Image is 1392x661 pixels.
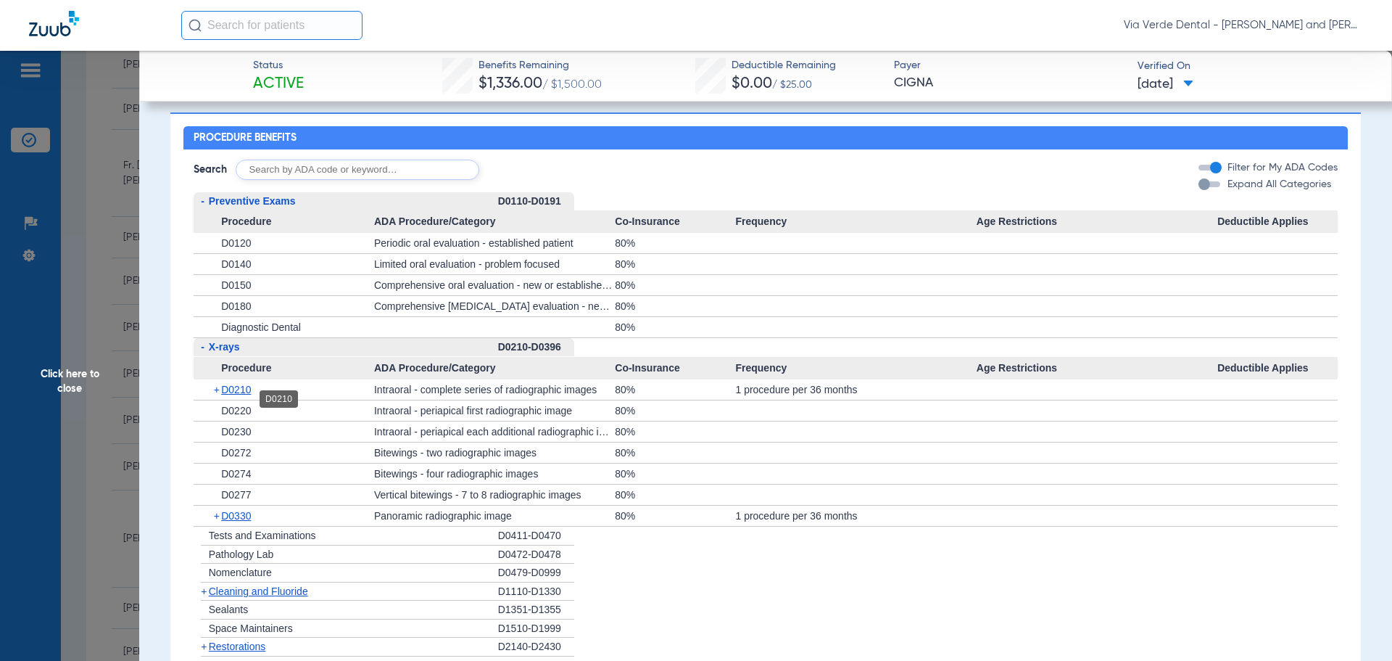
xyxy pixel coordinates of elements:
span: D0272 [221,447,251,459]
div: Periodic oral evaluation - established patient [374,233,615,253]
span: Frequency [735,357,976,380]
span: [DATE] [1138,75,1193,94]
div: 80% [615,485,735,505]
span: Sealants [209,604,248,615]
div: D0110-D0191 [498,192,574,210]
div: D0479-D0999 [498,564,574,583]
input: Search by ADA code or keyword… [236,160,479,180]
span: D0180 [221,300,251,312]
span: + [201,641,207,652]
div: D2140-D2430 [498,638,574,657]
input: Search for patients [181,11,362,40]
div: Intraoral - periapical first radiographic image [374,401,615,421]
span: Restorations [209,641,266,652]
span: Diagnostic Dental [221,321,301,333]
span: Deductible Applies [1217,210,1338,234]
div: Comprehensive [MEDICAL_DATA] evaluation - new or established patient [374,296,615,316]
span: Active [253,74,304,94]
div: Intraoral - complete series of radiographic images [374,379,615,400]
span: D0330 [221,510,251,522]
img: Zuub Logo [29,11,79,36]
span: Nomenclature [209,567,272,578]
span: D0140 [221,258,251,270]
span: CIGNA [894,74,1125,92]
div: 80% [615,317,735,337]
div: 80% [615,254,735,274]
div: 80% [615,296,735,316]
span: Frequency [735,210,976,234]
span: Co-Insurance [615,357,735,380]
span: Space Maintainers [209,623,293,634]
span: Expand All Categories [1227,179,1331,189]
span: D0230 [221,426,251,438]
div: Intraoral - periapical each additional radiographic image [374,422,615,442]
div: 80% [615,401,735,421]
span: X-rays [209,341,240,353]
span: Benefits Remaining [478,58,602,73]
iframe: Chat Widget [1319,591,1392,661]
span: Verified On [1138,59,1369,74]
span: Cleaning and Fluoride [209,586,308,597]
span: + [214,379,222,400]
span: Procedure [194,357,374,380]
span: D0274 [221,468,251,480]
div: D0472-D0478 [498,546,574,564]
div: 80% [615,506,735,526]
img: Search Icon [188,19,202,32]
div: Panoramic radiographic image [374,506,615,526]
div: 80% [615,464,735,484]
span: Deductible Remaining [732,58,836,73]
h2: Procedure Benefits [183,126,1348,149]
span: - [201,341,204,353]
span: Deductible Applies [1217,357,1338,380]
div: Limited oral evaluation - problem focused [374,254,615,274]
span: Via Verde Dental - [PERSON_NAME] and [PERSON_NAME] DDS [1124,18,1363,33]
div: Comprehensive oral evaluation - new or established patient [374,275,615,295]
span: D0277 [221,489,251,501]
span: D0210 [221,384,251,395]
div: Vertical bitewings - 7 to 8 radiographic images [374,485,615,505]
span: $1,336.00 [478,76,542,91]
span: + [201,586,207,597]
span: Payer [894,58,1125,73]
span: / $25.00 [772,80,812,90]
div: 80% [615,275,735,295]
span: Procedure [194,210,374,234]
div: 80% [615,443,735,463]
span: Age Restrictions [977,357,1217,380]
span: + [214,506,222,526]
span: $0.00 [732,76,772,91]
span: D0220 [221,405,251,416]
div: D1351-D1355 [498,601,574,620]
div: 1 procedure per 36 months [735,506,976,526]
span: Status [253,58,304,73]
div: 80% [615,379,735,400]
span: - [201,195,204,207]
span: ADA Procedure/Category [374,357,615,380]
div: Bitewings - two radiographic images [374,443,615,463]
span: Preventive Exams [209,195,296,207]
span: Age Restrictions [977,210,1217,234]
div: Bitewings - four radiographic images [374,464,615,484]
div: D1510-D1999 [498,620,574,639]
label: Filter for My ADA Codes [1225,160,1338,176]
span: Pathology Lab [209,549,274,560]
div: D0210-D0396 [498,338,574,357]
div: 1 procedure per 36 months [735,379,976,400]
span: Search [194,163,227,177]
span: D0150 [221,279,251,291]
span: ADA Procedure/Category [374,210,615,234]
div: D1110-D1330 [498,583,574,602]
div: 80% [615,422,735,442]
div: D0210 [260,390,298,408]
span: / $1,500.00 [542,79,602,91]
span: D0120 [221,237,251,249]
div: 80% [615,233,735,253]
span: Co-Insurance [615,210,735,234]
div: D0411-D0470 [498,527,574,546]
span: Tests and Examinations [209,530,316,541]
